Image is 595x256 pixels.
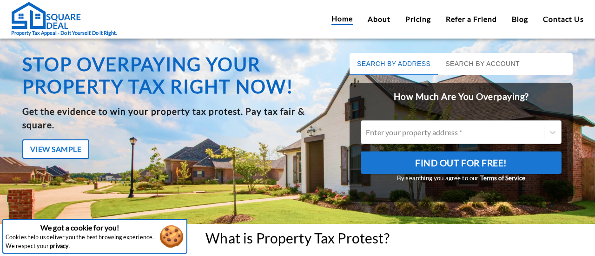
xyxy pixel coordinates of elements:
a: Property Tax Appeal - Do it Yourself. Do it Right. [11,1,117,37]
img: Square Deal [11,1,81,29]
button: Find Out For Free! [361,151,562,174]
a: About [368,13,390,25]
small: By searching you agree to our [361,174,562,183]
a: Contact Us [543,13,584,25]
a: Home [331,13,353,25]
div: basic tabs example [350,53,573,75]
a: Pricing [405,13,431,25]
a: Terms of Service [480,174,525,182]
p: Cookies help us deliver you the best browsing experience. We respect your . [6,233,154,250]
h1: Stop overpaying your property tax right now! [22,53,339,98]
h2: What is Property Tax Protest? [205,230,389,246]
button: Accept cookies [157,224,186,249]
a: privacy [50,242,68,251]
strong: We got a cookie for you! [40,223,119,232]
button: View Sample [22,139,89,159]
a: Refer a Friend [446,13,497,25]
button: Search by Address [350,53,438,75]
h2: How Much Are You Overpaying? [350,83,573,111]
button: Search by Account [438,53,527,75]
b: Get the evidence to win your property tax protest. Pay tax fair & square. [22,106,304,130]
a: Blog [512,13,528,25]
span: Find Out For Free! [415,155,507,171]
